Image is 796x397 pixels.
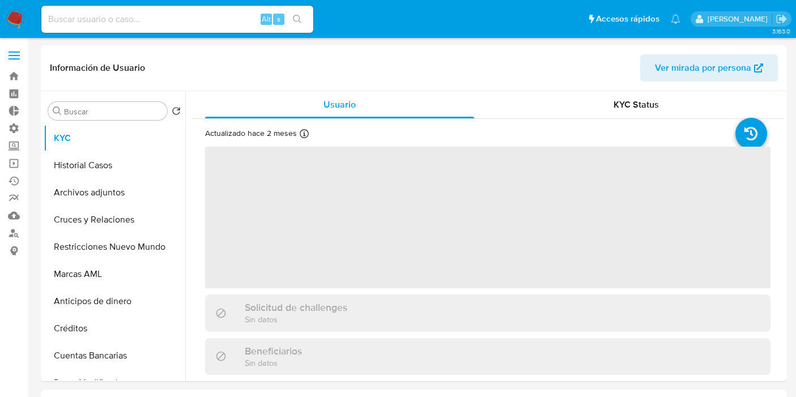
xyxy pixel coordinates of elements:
button: Restricciones Nuevo Mundo [44,233,185,261]
p: Actualizado hace 2 meses [205,128,297,139]
span: Alt [262,14,271,24]
h3: Solicitud de challenges [245,301,347,314]
p: Sin datos [245,314,347,325]
h3: Beneficiarios [245,345,302,357]
span: ‌ [205,147,771,288]
button: Cruces y Relaciones [44,206,185,233]
button: Historial Casos [44,152,185,179]
button: Datos Modificados [44,369,185,396]
a: Salir [776,13,788,25]
button: Créditos [44,315,185,342]
span: Usuario [323,98,356,111]
div: BeneficiariosSin datos [205,338,771,375]
button: Archivos adjuntos [44,179,185,206]
span: KYC Status [614,98,659,111]
input: Buscar [64,106,163,117]
input: Buscar usuario o caso... [41,12,313,27]
a: Notificaciones [671,14,680,24]
h1: Información de Usuario [50,62,145,74]
button: Anticipos de dinero [44,288,185,315]
p: daniela.lagunesrodriguez@mercadolibre.com.mx [708,14,772,24]
button: Marcas AML [44,261,185,288]
button: KYC [44,125,185,152]
span: s [277,14,280,24]
button: Cuentas Bancarias [44,342,185,369]
p: Sin datos [245,357,302,368]
div: Solicitud de challengesSin datos [205,294,771,331]
button: Volver al orden por defecto [172,106,181,119]
span: Accesos rápidos [596,13,659,25]
span: Ver mirada por persona [655,54,751,82]
button: Ver mirada por persona [640,54,778,82]
button: search-icon [286,11,309,27]
button: Buscar [53,106,62,116]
